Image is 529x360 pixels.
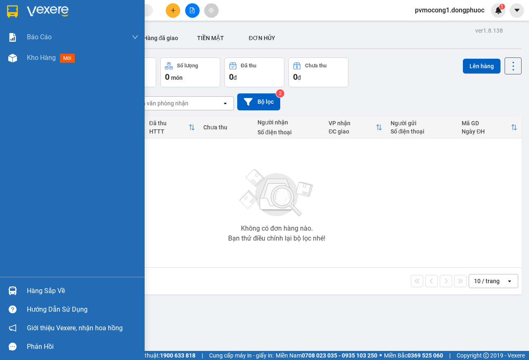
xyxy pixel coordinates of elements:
[189,7,195,13] span: file-add
[120,351,195,360] span: Hỗ trợ kỹ thuật:
[224,57,284,87] button: Đã thu0đ
[510,3,524,18] button: caret-down
[8,286,17,295] img: warehouse-icon
[222,100,229,107] svg: open
[462,120,511,126] div: Mã GD
[234,74,237,81] span: đ
[257,129,321,136] div: Số điện thoại
[170,7,176,13] span: plus
[288,57,348,87] button: Chưa thu0đ
[9,324,17,332] span: notification
[132,99,188,107] div: Chọn văn phòng nhận
[204,3,219,18] button: aim
[149,128,188,135] div: HTTT
[27,285,138,297] div: Hàng sắp về
[160,352,195,359] strong: 1900 633 818
[329,120,375,126] div: VP nhận
[27,32,52,42] span: Báo cáo
[391,120,454,126] div: Người gửi
[236,164,318,222] img: svg+xml;base64,PHN2ZyBjbGFzcz0ibGlzdC1wbHVnX19zdmciIHhtbG5zPSJodHRwOi8vd3d3LnczLm9yZy8yMDAwL3N2Zy...
[513,7,521,14] span: caret-down
[202,351,203,360] span: |
[495,7,502,14] img: icon-new-feature
[60,54,75,63] span: mới
[9,305,17,313] span: question-circle
[203,124,249,131] div: Chưa thu
[9,343,17,350] span: message
[166,3,180,18] button: plus
[8,54,17,62] img: warehouse-icon
[463,59,500,74] button: Lên hàng
[298,74,301,81] span: đ
[145,117,199,138] th: Toggle SortBy
[149,120,188,126] div: Đã thu
[305,63,326,69] div: Chưa thu
[165,72,169,82] span: 0
[208,7,214,13] span: aim
[27,54,56,62] span: Kho hàng
[407,352,443,359] strong: 0369 525 060
[276,89,284,98] sup: 2
[228,235,325,242] div: Bạn thử điều chỉnh lại bộ lọc nhé!
[177,63,198,69] div: Số lượng
[132,34,138,41] span: down
[197,35,224,41] span: TIỀN MẶT
[241,63,256,69] div: Đã thu
[160,57,220,87] button: Số lượng0món
[475,26,503,35] div: ver 1.8.138
[379,354,382,357] span: ⚪️
[8,33,17,42] img: solution-icon
[500,4,503,10] span: 1
[474,277,500,285] div: 10 / trang
[27,323,123,333] span: Giới thiệu Vexere, nhận hoa hồng
[329,128,375,135] div: ĐC giao
[249,35,275,41] span: ĐƠN HỦY
[237,93,280,110] button: Bộ lọc
[506,278,513,284] svg: open
[293,72,298,82] span: 0
[384,351,443,360] span: Miền Bắc
[276,351,377,360] span: Miền Nam
[137,28,185,48] button: Hàng đã giao
[7,5,18,18] img: logo-vxr
[171,74,183,81] span: món
[229,72,234,82] span: 0
[302,352,377,359] strong: 0708 023 035 - 0935 103 250
[408,5,491,15] span: pvmocong1.dongphuoc
[185,3,200,18] button: file-add
[449,351,450,360] span: |
[483,353,489,358] span: copyright
[324,117,386,138] th: Toggle SortBy
[462,128,511,135] div: Ngày ĐH
[27,341,138,353] div: Phản hồi
[257,119,321,126] div: Người nhận
[499,4,505,10] sup: 1
[458,117,522,138] th: Toggle SortBy
[391,128,454,135] div: Số điện thoại
[27,303,138,316] div: Hướng dẫn sử dụng
[241,225,313,232] div: Không có đơn hàng nào.
[209,351,274,360] span: Cung cấp máy in - giấy in:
